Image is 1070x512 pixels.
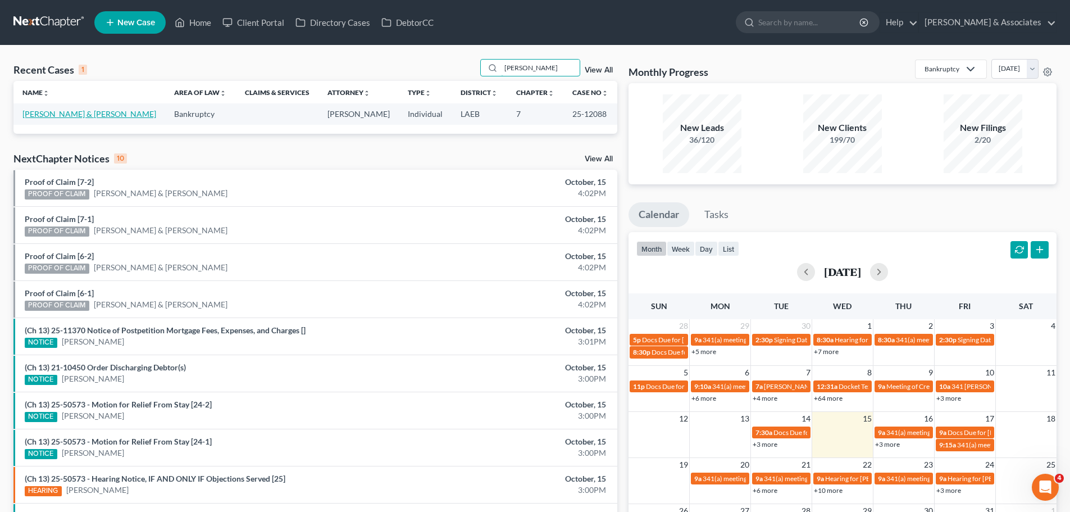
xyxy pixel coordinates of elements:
a: View All [585,155,613,163]
div: 10 [114,153,127,164]
span: 341(a) meeting for [PERSON_NAME] [703,336,811,344]
a: Proof of Claim [7-1] [25,214,94,224]
a: [PERSON_NAME] & [PERSON_NAME] [22,109,156,119]
button: week [667,241,695,256]
a: [PERSON_NAME] [62,447,124,459]
div: Bankruptcy [925,64,959,74]
span: [PERSON_NAME] - Arraignment [764,382,859,391]
span: 18 [1045,412,1057,425]
td: Bankruptcy [165,103,235,124]
div: NextChapter Notices [13,152,127,165]
a: [PERSON_NAME] [62,336,124,347]
a: Calendar [629,202,689,227]
a: Proof of Claim [7-2] [25,177,94,187]
span: 11 [1045,366,1057,379]
i: unfold_more [491,90,498,97]
div: 4:02PM [420,225,606,236]
div: 3:00PM [420,447,606,459]
span: 2 [927,319,934,333]
span: 9a [694,474,702,483]
td: LAEB [452,103,507,124]
a: +5 more [691,347,716,356]
span: 341(a) meeting for [PERSON_NAME] [703,474,811,483]
span: 341(a) meeting for [PERSON_NAME] [896,336,1004,344]
a: [PERSON_NAME] & [PERSON_NAME] [94,262,227,273]
a: +3 more [875,440,900,448]
div: 3:00PM [420,484,606,496]
a: (Ch 13) 25-11370 Notice of Postpetition Mortgage Fees, Expenses, and Charges [] [25,325,306,335]
span: 8:30p [633,348,650,356]
div: October, 15 [420,214,606,225]
iframe: Intercom live chat [1032,474,1059,501]
span: 5p [633,336,641,344]
span: Docket Text: for [PERSON_NAME] [839,382,939,391]
span: 12 [678,412,689,425]
button: month [636,241,667,256]
i: unfold_more [363,90,370,97]
span: 30 [800,319,812,333]
a: [PERSON_NAME] [62,410,124,422]
a: +7 more [814,347,839,356]
span: 14 [800,412,812,425]
span: 10 [984,366,995,379]
span: 7 [805,366,812,379]
div: 3:00PM [420,410,606,422]
a: (Ch 13) 21-10450 Order Discharging Debtor(s) [25,363,186,372]
a: Proof of Claim [6-2] [25,251,94,261]
span: 9a [939,428,946,437]
h2: [DATE] [824,266,861,278]
span: Sun [651,301,667,311]
span: Tue [774,301,789,311]
div: October, 15 [420,176,606,188]
a: +4 more [753,394,777,402]
span: 11p [633,382,645,391]
a: +10 more [814,486,843,495]
span: 28 [678,319,689,333]
span: 9:15a [939,441,956,449]
span: Thu [895,301,912,311]
div: 4:02PM [420,188,606,199]
a: Case Nounfold_more [572,88,608,97]
span: 9a [694,336,702,344]
button: day [695,241,718,256]
a: +3 more [936,486,961,495]
a: DebtorCC [376,12,439,33]
i: unfold_more [425,90,431,97]
span: 9a [878,474,885,483]
i: unfold_more [43,90,49,97]
span: 10a [939,382,950,391]
a: +3 more [753,440,777,448]
span: 6 [744,366,750,379]
a: [PERSON_NAME] [62,373,124,384]
span: 9:10a [694,382,711,391]
span: Mon [711,301,730,311]
a: Nameunfold_more [22,88,49,97]
span: Wed [833,301,852,311]
div: New Leads [663,121,741,134]
span: 8:30a [817,336,834,344]
a: [PERSON_NAME] & Associates [919,12,1056,33]
a: Attorneyunfold_more [327,88,370,97]
a: [PERSON_NAME] & [PERSON_NAME] [94,225,227,236]
a: Districtunfold_more [461,88,498,97]
span: 2:30p [755,336,773,344]
div: Recent Cases [13,63,87,76]
a: [PERSON_NAME] [66,484,129,496]
span: 9a [939,474,946,483]
div: 3:00PM [420,373,606,384]
td: Individual [399,103,452,124]
span: 341 [PERSON_NAME] [951,382,1017,391]
span: Docs Due for [PERSON_NAME] & [PERSON_NAME] [773,428,926,437]
span: 9a [817,474,824,483]
div: 2/20 [944,134,1022,146]
input: Search by name... [758,12,861,33]
a: [PERSON_NAME] & [PERSON_NAME] [94,299,227,310]
span: 20 [739,458,750,472]
span: 12:31a [817,382,837,391]
span: 9 [927,366,934,379]
span: Signing Date for [PERSON_NAME] & [PERSON_NAME] [774,336,934,344]
th: Claims & Services [236,81,318,103]
div: NOTICE [25,412,57,422]
a: Home [169,12,217,33]
span: 19 [678,458,689,472]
